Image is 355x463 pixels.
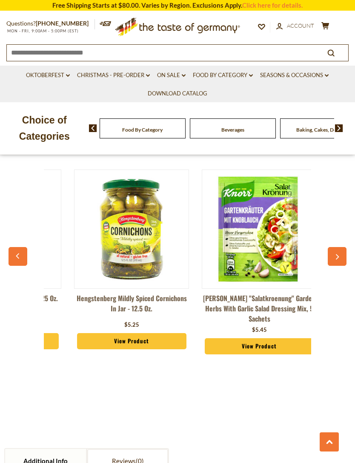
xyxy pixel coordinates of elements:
a: Food By Category [122,127,163,133]
a: [PERSON_NAME] "Salatkroenung" Garden Herbs with Garlic Salad Dressing Mix, 5 sachets [202,293,317,324]
a: Download Catalog [148,89,207,98]
p: Questions? [6,18,95,29]
img: next arrow [335,124,343,132]
a: Beverages [221,127,244,133]
a: Seasons & Occasions [260,71,329,80]
img: Hengstenberg Mildly Spiced Cornichons in Jar - 12.5 oz. [74,172,189,286]
a: Baking, Cakes, Desserts [296,127,349,133]
a: Hengstenberg Mildly Spiced Cornichons in Jar - 12.5 oz. [74,293,189,319]
span: Account [287,22,314,29]
a: [PHONE_NUMBER] [36,20,89,27]
a: Food By Category [193,71,253,80]
img: Knorr [202,172,316,286]
a: Click here for details. [242,1,303,9]
a: Account [276,21,314,31]
a: On Sale [157,71,186,80]
a: View Product [77,333,186,349]
div: $5.25 [124,321,139,329]
a: View Product [205,338,314,354]
a: Oktoberfest [26,71,70,80]
div: $5.45 [252,326,267,334]
img: previous arrow [89,124,97,132]
span: MON - FRI, 9:00AM - 5:00PM (EST) [6,29,79,33]
a: Christmas - PRE-ORDER [77,71,150,80]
